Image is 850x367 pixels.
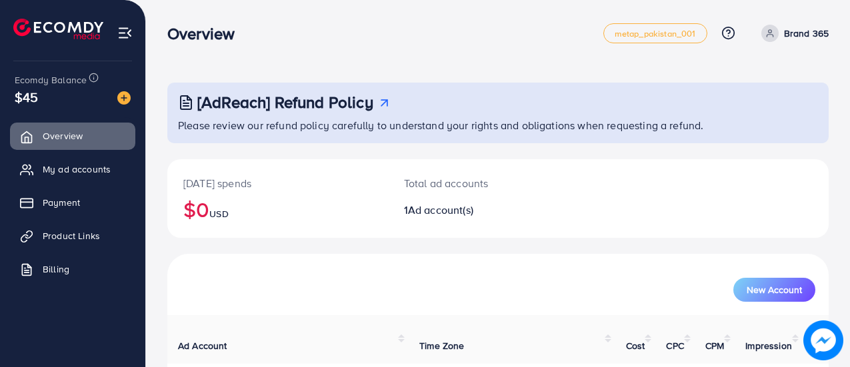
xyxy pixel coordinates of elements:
span: Cost [626,339,645,352]
a: Brand 365 [756,25,829,42]
span: New Account [747,285,802,294]
a: Product Links [10,222,135,249]
button: New Account [733,278,815,302]
span: Ecomdy Balance [15,73,87,87]
h3: Overview [167,24,245,43]
h2: 1 [404,204,537,216]
a: Billing [10,256,135,282]
p: [DATE] spends [183,175,372,191]
span: Overview [43,129,83,143]
span: Ad Account [178,339,227,352]
span: $45 [15,87,38,107]
span: My ad accounts [43,163,111,176]
p: Total ad accounts [404,175,537,191]
img: image [803,320,843,360]
p: Please review our refund policy carefully to understand your rights and obligations when requesti... [178,117,821,133]
h2: $0 [183,196,372,222]
span: Billing [43,262,69,276]
a: My ad accounts [10,156,135,183]
a: Overview [10,123,135,149]
img: menu [117,25,133,41]
img: image [117,91,131,105]
h3: [AdReach] Refund Policy [197,93,373,112]
a: Payment [10,189,135,216]
span: CPC [666,339,683,352]
img: logo [13,19,103,39]
span: Ad account(s) [408,202,473,217]
span: Time Zone [419,339,464,352]
span: USD [209,207,228,220]
p: Brand 365 [784,25,829,41]
span: Product Links [43,229,100,242]
span: CPM [705,339,724,352]
span: Payment [43,196,80,209]
span: Impression [745,339,792,352]
span: metap_pakistan_001 [615,29,696,38]
a: metap_pakistan_001 [603,23,707,43]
